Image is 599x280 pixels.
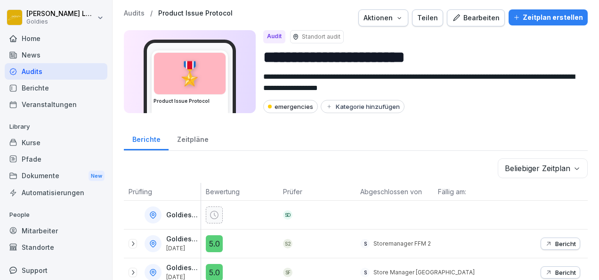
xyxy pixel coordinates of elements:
a: Kurse [5,134,107,151]
button: Aktionen [358,9,408,26]
th: Prüfer [278,183,356,201]
div: emergencies [263,100,318,113]
a: Mitarbeiter [5,222,107,239]
a: Berichte [5,80,107,96]
div: New [89,171,105,181]
button: Teilen [412,9,443,26]
a: Product Issue Protocol [158,9,233,17]
div: Kategorie hinzufügen [325,103,400,110]
p: Goldies FFM 2 [166,235,199,243]
p: Standort audit [302,33,340,41]
div: Teilen [417,13,438,23]
h3: Product Issue Protocol [154,98,226,105]
p: [DATE] [166,245,199,252]
a: Audits [124,9,145,17]
a: Berichte [124,126,169,150]
a: News [5,47,107,63]
div: Audit [263,30,285,43]
p: / [150,9,153,17]
p: Store Manager [GEOGRAPHIC_DATA] [373,268,475,277]
a: Zeitpläne [169,126,217,150]
p: Storemanager FFM 2 [373,239,431,248]
button: Zeitplan erstellen [509,9,588,25]
a: Audits [5,63,107,80]
p: Library [5,119,107,134]
div: Zeitplan erstellen [513,12,583,23]
div: S [360,239,370,248]
div: SD [283,210,292,220]
a: Home [5,30,107,47]
div: Aktionen [364,13,403,23]
p: Bericht [555,269,576,276]
div: Dokumente [5,167,107,185]
p: People [5,207,107,222]
p: Bewertung [206,187,274,197]
button: Kategorie hinzufügen [321,100,405,113]
p: Bericht [555,240,576,247]
div: S2 [283,239,292,248]
div: 5.0 [206,235,223,252]
a: Standorte [5,239,107,255]
a: Automatisierungen [5,184,107,201]
div: Bearbeiten [452,13,500,23]
th: Fällig am: [433,183,510,201]
div: 🎖️ [154,53,226,94]
a: Pfade [5,151,107,167]
div: Support [5,262,107,279]
button: Bericht [541,238,580,250]
p: Goldies [26,18,95,25]
p: [PERSON_NAME] Loska [26,10,95,18]
p: Goldies [GEOGRAPHIC_DATA] [166,264,199,272]
button: Bearbeiten [447,9,505,26]
div: S [360,268,370,277]
p: Prüfling [129,187,196,197]
p: Abgeschlossen von [360,187,428,197]
div: SF [283,268,292,277]
p: Goldies [GEOGRAPHIC_DATA] [166,211,199,219]
a: DokumenteNew [5,167,107,185]
a: Veranstaltungen [5,96,107,113]
button: Bericht [541,266,580,279]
